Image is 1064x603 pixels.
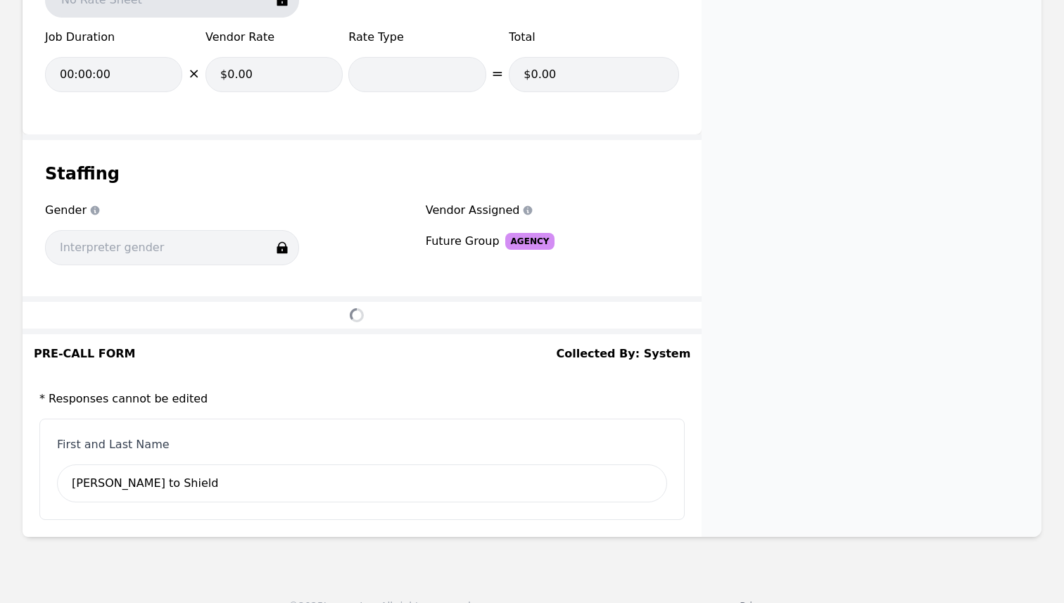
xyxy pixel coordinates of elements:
[188,63,200,83] span: ×
[45,29,182,46] span: Job Duration
[45,230,299,265] input: Interpreter gender
[205,29,343,46] span: Vendor Rate
[45,202,299,219] span: Gender
[34,345,135,362] h3: Pre-Call Form
[57,464,667,502] div: [PERSON_NAME] to Shield
[426,233,500,250] div: Future Group
[509,57,679,92] input: $
[426,202,680,219] span: Vendor Assigned
[57,436,170,453] div: First and Last Name
[45,163,679,185] h1: Staffing
[509,29,679,46] span: Total
[557,345,691,362] h3: Collected By: System
[39,391,685,407] h3: * Responses cannot be edited
[348,29,486,46] span: Rate Type
[492,63,504,83] span: =
[505,233,555,250] span: Agency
